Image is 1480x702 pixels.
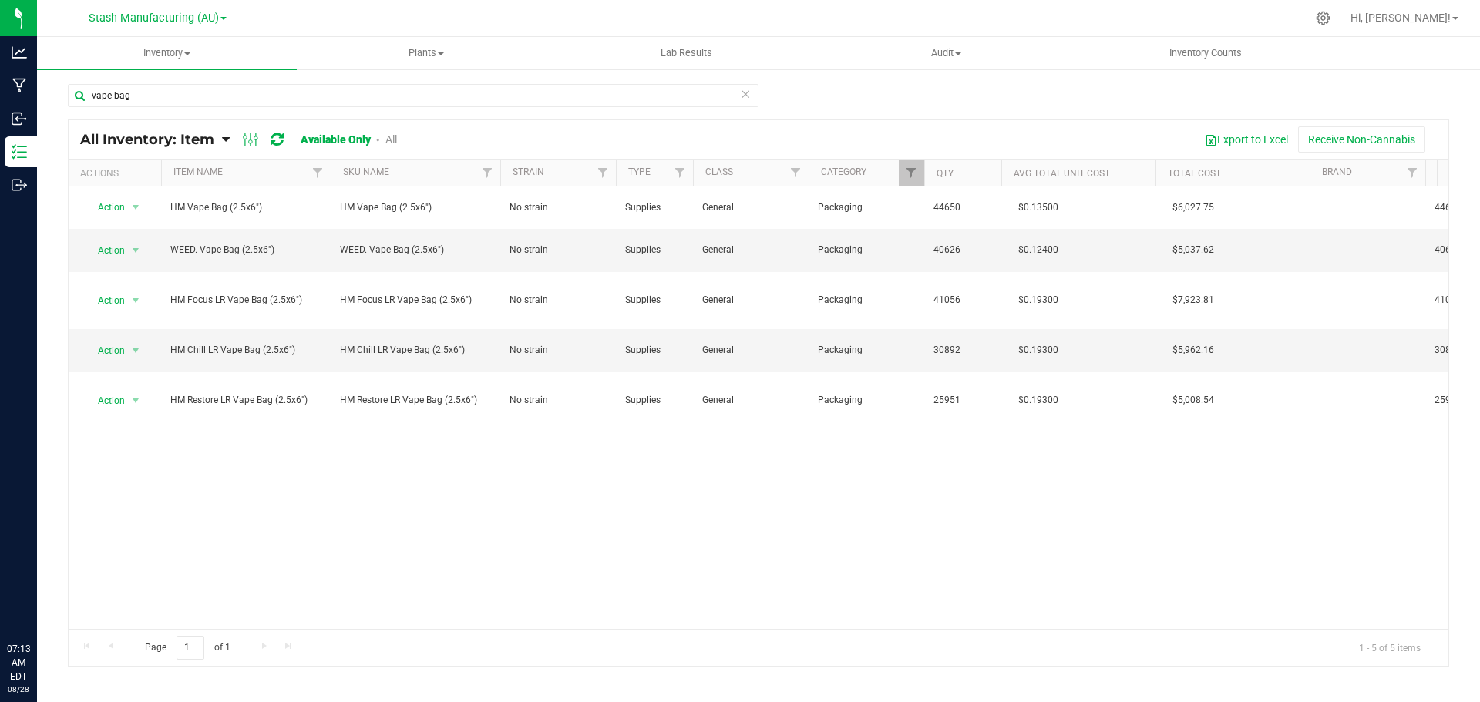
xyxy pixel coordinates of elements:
div: Actions [80,168,155,179]
a: Category [821,166,866,177]
a: Inventory [37,37,297,69]
a: Qty [937,168,954,179]
span: Plants [298,46,556,60]
span: Packaging [818,243,915,257]
a: Filter [1400,160,1425,186]
input: Search Item Name, Retail Display Name, SKU, Part Number... [68,84,758,107]
button: Receive Non-Cannabis [1298,126,1425,153]
a: Filter [590,160,616,186]
span: select [126,290,146,311]
span: Hi, [PERSON_NAME]! [1350,12,1451,24]
a: Filter [305,160,331,186]
a: Filter [668,160,693,186]
span: $7,923.81 [1165,289,1222,311]
input: 1 [177,636,204,660]
span: $6,027.75 [1165,196,1222,219]
span: General [702,200,799,215]
span: Clear [740,84,751,104]
a: Filter [475,160,500,186]
span: 30892 [933,343,992,358]
span: $5,037.62 [1165,239,1222,261]
a: Available Only [301,133,371,146]
span: Lab Results [640,46,733,60]
span: HM Vape Bag (2.5x6") [340,200,491,215]
span: $0.19300 [1011,339,1066,361]
span: HM Chill LR Vape Bag (2.5x6") [340,343,491,358]
span: No strain [510,343,607,358]
span: General [702,293,799,307]
span: WEED. Vape Bag (2.5x6") [340,243,491,257]
span: $5,008.54 [1165,389,1222,411]
a: Class [705,166,733,177]
span: No strain [510,293,607,307]
span: Action [84,240,126,261]
span: HM Chill LR Vape Bag (2.5x6") [170,343,321,358]
span: 44650 [933,200,992,215]
inline-svg: Analytics [12,45,27,60]
a: Plants [297,37,557,69]
a: Brand [1322,166,1352,177]
span: select [126,240,146,261]
inline-svg: Manufacturing [12,78,27,93]
span: select [126,196,146,218]
a: Strain [513,166,544,177]
span: General [702,243,799,257]
span: HM Focus LR Vape Bag (2.5x6") [170,293,321,307]
span: HM Restore LR Vape Bag (2.5x6") [340,393,491,408]
span: Supplies [625,393,684,408]
span: Inventory [37,46,297,60]
span: Packaging [818,200,915,215]
div: Manage settings [1313,11,1333,25]
span: Packaging [818,343,915,358]
a: All Inventory: Item [80,131,222,148]
inline-svg: Inbound [12,111,27,126]
span: Supplies [625,243,684,257]
span: All Inventory: Item [80,131,214,148]
button: Export to Excel [1195,126,1298,153]
span: HM Vape Bag (2.5x6") [170,200,321,215]
span: Action [84,340,126,361]
span: HM Focus LR Vape Bag (2.5x6") [340,293,491,307]
p: 08/28 [7,684,30,695]
span: Packaging [818,393,915,408]
a: Filter [783,160,809,186]
span: General [702,393,799,408]
span: No strain [510,393,607,408]
inline-svg: Inventory [12,144,27,160]
span: 40626 [933,243,992,257]
span: Page of 1 [132,636,243,660]
span: Inventory Counts [1149,46,1263,60]
span: select [126,390,146,411]
span: Packaging [818,293,915,307]
span: Supplies [625,293,684,307]
span: HM Restore LR Vape Bag (2.5x6") [170,393,321,408]
span: $0.19300 [1011,289,1066,311]
iframe: Resource center [15,579,62,625]
span: WEED. Vape Bag (2.5x6") [170,243,321,257]
span: No strain [510,243,607,257]
a: Avg Total Unit Cost [1014,168,1110,179]
a: All [385,133,397,146]
a: Total Cost [1168,168,1221,179]
inline-svg: Outbound [12,177,27,193]
a: Filter [899,160,924,186]
a: SKU Name [343,166,389,177]
span: $0.12400 [1011,239,1066,261]
span: $5,962.16 [1165,339,1222,361]
span: Action [84,390,126,411]
span: Supplies [625,343,684,358]
a: Type [628,166,651,177]
span: $0.13500 [1011,196,1066,219]
a: Item Name [173,166,223,177]
span: General [702,343,799,358]
a: Audit [816,37,1076,69]
span: 1 - 5 of 5 items [1347,636,1433,659]
span: select [126,340,146,361]
span: Action [84,196,126,218]
span: Stash Manufacturing (AU) [89,12,219,25]
a: Inventory Counts [1076,37,1336,69]
span: 41056 [933,293,992,307]
span: $0.19300 [1011,389,1066,411]
p: 07:13 AM EDT [7,642,30,684]
span: Supplies [625,200,684,215]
